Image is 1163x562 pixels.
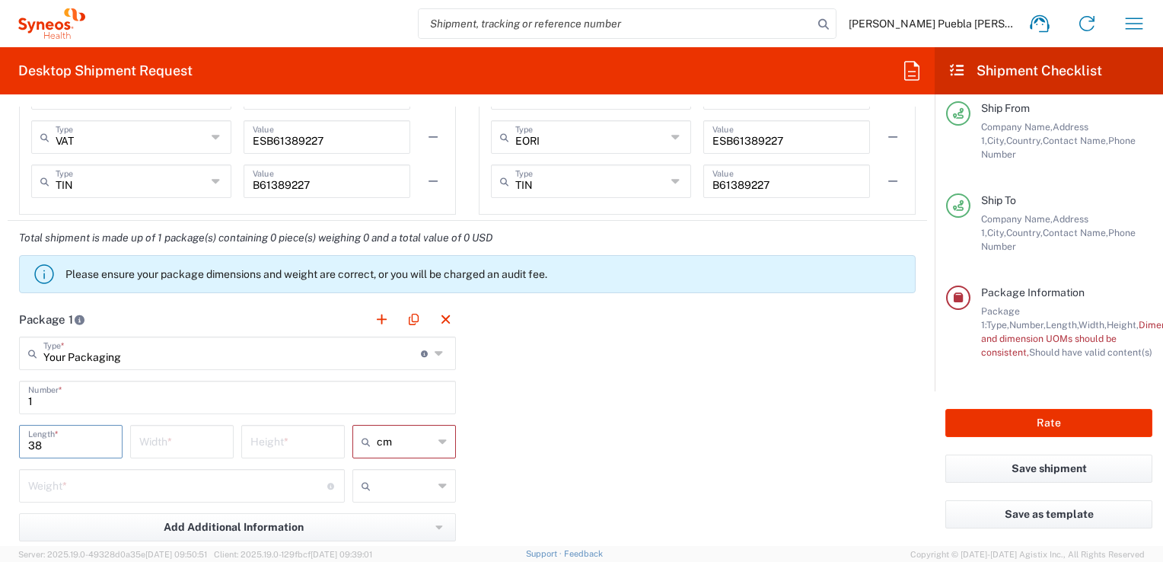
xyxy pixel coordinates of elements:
span: Type, [986,319,1009,330]
span: [DATE] 09:50:51 [145,550,207,559]
button: Rate [945,409,1152,437]
button: Save as template [945,500,1152,528]
span: City, [987,135,1006,146]
span: City, [987,227,1006,238]
em: Total shipment is made up of 1 package(s) containing 0 piece(s) weighing 0 and a total value of 0... [8,232,504,244]
span: Country, [1006,227,1043,238]
h2: Shipment Checklist [948,62,1102,80]
a: Support [526,549,564,558]
h2: Package 1 [19,312,85,327]
span: Client: 2025.19.0-129fbcf [214,550,372,559]
h2: Desktop Shipment Request [18,62,193,80]
button: Save shipment [945,455,1152,483]
span: Company Name, [981,213,1053,225]
span: Add Additional Information [164,520,304,535]
span: Height, [1107,319,1139,330]
a: Feedback [564,549,603,558]
span: Should have valid content(s) [1029,346,1152,358]
span: Ship To [981,194,1016,206]
input: Shipment, tracking or reference number [419,9,813,38]
span: Country, [1006,135,1043,146]
span: Package 1: [981,305,1020,330]
span: Ship From [981,102,1030,114]
span: Length, [1046,319,1079,330]
span: Number, [1009,319,1046,330]
span: Copyright © [DATE]-[DATE] Agistix Inc., All Rights Reserved [910,548,1145,561]
span: Contact Name, [1043,135,1108,146]
span: Server: 2025.19.0-49328d0a35e [18,550,207,559]
span: [DATE] 09:39:01 [311,550,372,559]
p: Please ensure your package dimensions and weight are correct, or you will be charged an audit fee. [65,267,909,281]
span: Package Information [981,286,1085,299]
span: Company Name, [981,121,1053,133]
button: Add Additional Information [19,513,456,541]
span: Contact Name, [1043,227,1108,238]
span: Width, [1079,319,1107,330]
span: [PERSON_NAME] Puebla [PERSON_NAME][GEOGRAPHIC_DATA] [849,17,1016,30]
